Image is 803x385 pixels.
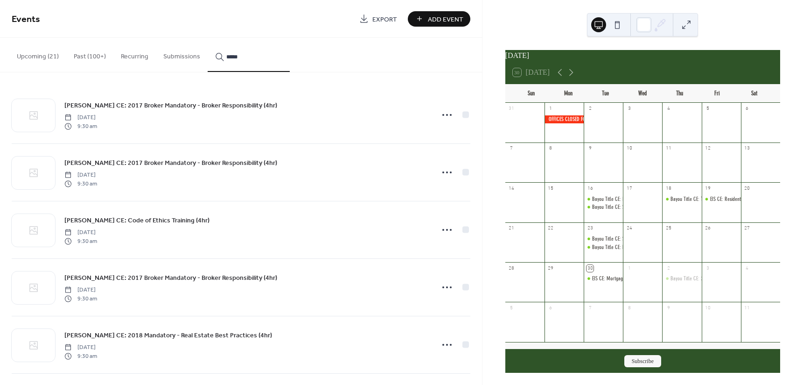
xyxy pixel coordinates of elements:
div: 7 [508,145,515,152]
div: 7 [587,305,594,312]
span: [DATE] [64,114,97,122]
div: 31 [508,106,515,113]
div: 10 [705,305,712,312]
div: Bayou Title CE: Introduction to 1031 Exchanges (2hr) [584,195,623,203]
button: Recurring [113,38,156,71]
div: 11 [665,145,672,152]
div: 9 [587,145,594,152]
div: Sun [513,84,550,103]
div: [DATE] [505,50,780,61]
a: [PERSON_NAME] CE: 2017 Broker Mandatory - Broker Responsibility (4hr) [64,272,277,283]
div: 3 [705,265,712,272]
div: Bayou Title CE: Successions & Donations (4hr) [592,203,680,211]
span: [DATE] [64,171,97,179]
div: Bayou Title CE: Title 4 - Won't You Be My Neighbor? (2hr) [662,195,701,203]
button: Add Event [408,11,470,27]
div: Bayou Title CE: Title 4 - Won't You Be My Neighbor? (2hr) [670,195,782,203]
div: Bayou Title CE: 2025 LREC Mandatory (4hr) [662,275,701,283]
div: 20 [744,185,751,192]
button: Upcoming (21) [9,38,66,71]
div: 4 [744,265,751,272]
span: [PERSON_NAME] CE: Code of Ethics Training (4hr) [64,216,209,226]
div: Bayou Title CE: Fair Housing Act (2hr) [584,243,623,251]
div: 12 [705,145,712,152]
div: 13 [744,145,751,152]
span: 9:30 am [64,122,97,130]
div: 11 [744,305,751,312]
button: Subscribe [624,355,661,367]
div: 8 [547,145,554,152]
span: 9:30 am [64,179,97,188]
div: 8 [626,305,633,312]
div: 14 [508,185,515,192]
a: [PERSON_NAME] CE: 2018 Mandatory - Real Estate Best Practices (4hr) [64,330,272,341]
div: Tue [587,84,624,103]
div: 6 [744,106,751,113]
a: [PERSON_NAME] CE: Code of Ethics Training (4hr) [64,215,209,226]
span: Export [372,14,397,24]
div: 17 [626,185,633,192]
a: [PERSON_NAME] CE: 2017 Broker Mandatory - Broker Responsibility (4hr) [64,100,277,111]
span: 9:30 am [64,237,97,245]
div: 16 [587,185,594,192]
span: 9:30 am [64,294,97,303]
button: Submissions [156,38,208,71]
div: 23 [587,225,594,232]
div: 2 [665,265,672,272]
div: 10 [626,145,633,152]
span: [DATE] [64,286,97,294]
a: Export [352,11,404,27]
span: [PERSON_NAME] CE: 2018 Mandatory - Real Estate Best Practices (4hr) [64,331,272,341]
span: [PERSON_NAME] CE: 2017 Broker Mandatory - Broker Responsibility (4hr) [64,273,277,283]
span: Add Event [428,14,463,24]
div: OFFICES CLOSED FOR LABOR DAY OBSERVANCE [545,115,584,123]
div: Mon [550,84,587,103]
button: Past (100+) [66,38,113,71]
div: Bayou Title CE: Successions & Donations (4hr) [584,203,623,211]
div: Bayou Title CE: Short Sales & Foreclosures (2hr) [584,235,623,243]
div: 1 [547,106,554,113]
div: 28 [508,265,515,272]
span: [PERSON_NAME] CE: 2017 Broker Mandatory - Broker Responsibility (4hr) [64,158,277,168]
div: EIS CE: Mortgage Lending 101 (2hr) [584,275,623,283]
div: 26 [705,225,712,232]
div: Bayou Title CE: Short Sales & Foreclosures (2hr) [592,235,686,243]
span: [DATE] [64,228,97,237]
div: Bayou Title CE: Introduction to 1031 Exchanges (2hr) [592,195,692,203]
div: Wed [624,84,661,103]
div: 19 [705,185,712,192]
div: EIS CE: Mortgage Lending 101 (2hr) [592,275,660,283]
div: Thu [661,84,698,103]
div: 18 [665,185,672,192]
div: 27 [744,225,751,232]
div: 5 [508,305,515,312]
div: 25 [665,225,672,232]
div: Bayou Title CE: Fair Housing Act (2hr) [592,243,665,251]
div: 3 [626,106,633,113]
span: Events [12,10,40,29]
div: 24 [626,225,633,232]
span: [DATE] [64,343,97,352]
div: 6 [547,305,554,312]
span: [PERSON_NAME] CE: 2017 Broker Mandatory - Broker Responsibility (4hr) [64,101,277,111]
div: 22 [547,225,554,232]
div: 15 [547,185,554,192]
div: EIS CE: Residential Flood Insurance for the Louisiana Dweller (2hr) [702,195,741,203]
div: 21 [508,225,515,232]
div: 5 [705,106,712,113]
div: 30 [587,265,594,272]
div: 9 [665,305,672,312]
span: 9:30 am [64,352,97,360]
div: Fri [698,84,736,103]
div: 4 [665,106,672,113]
div: Bayou Title CE: 2025 LREC Mandatory (4hr) [670,275,754,283]
div: 29 [547,265,554,272]
div: 2 [587,106,594,113]
div: Sat [735,84,773,103]
a: [PERSON_NAME] CE: 2017 Broker Mandatory - Broker Responsibility (4hr) [64,157,277,168]
div: 1 [626,265,633,272]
